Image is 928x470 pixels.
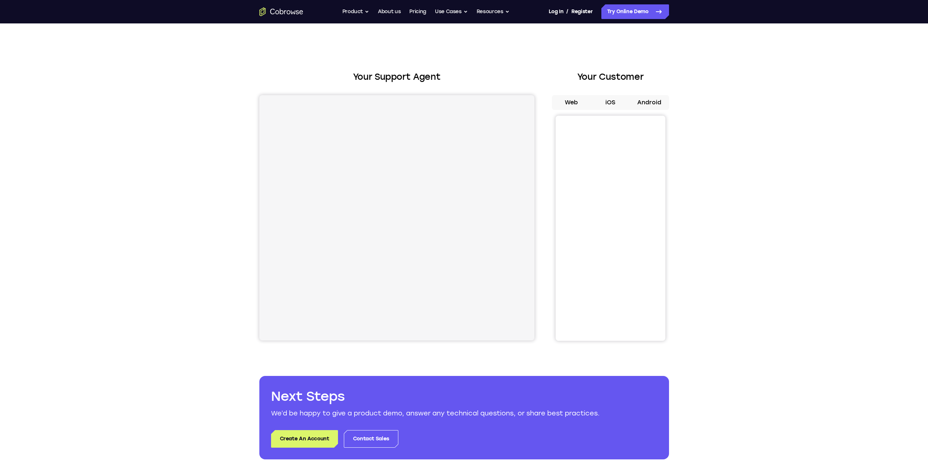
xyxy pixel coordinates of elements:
a: Try Online Demo [601,4,669,19]
iframe: Agent [259,95,534,340]
button: Use Cases [435,4,468,19]
p: We’d be happy to give a product demo, answer any technical questions, or share best practices. [271,408,657,418]
button: Android [630,95,669,110]
a: Log In [549,4,563,19]
a: Register [571,4,593,19]
h2: Your Support Agent [259,70,534,83]
a: Contact Sales [344,430,398,448]
button: iOS [591,95,630,110]
h2: Next Steps [271,388,657,405]
a: About us [378,4,401,19]
a: Create An Account [271,430,338,448]
button: Web [552,95,591,110]
a: Go to the home page [259,7,303,16]
a: Pricing [409,4,426,19]
span: / [566,7,568,16]
button: Product [342,4,369,19]
h2: Your Customer [552,70,669,83]
button: Resources [477,4,510,19]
